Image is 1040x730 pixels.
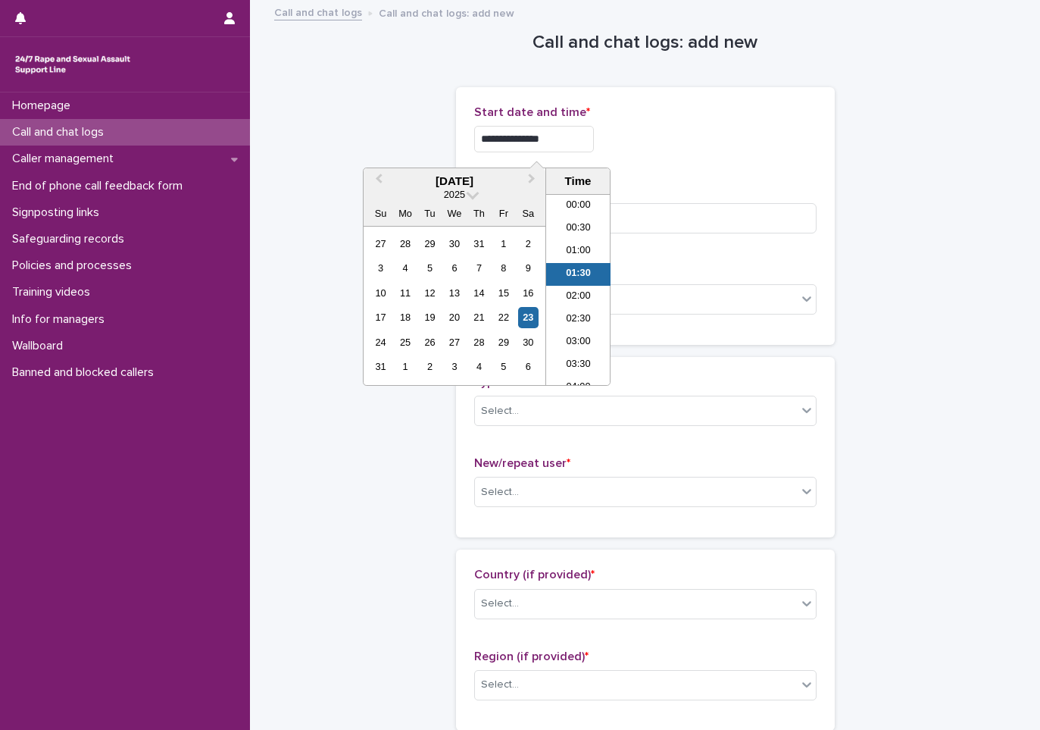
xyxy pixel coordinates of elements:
div: Choose Sunday, August 3rd, 2025 [370,258,391,278]
div: Choose Thursday, August 28th, 2025 [469,332,489,352]
div: Choose Thursday, August 7th, 2025 [469,258,489,278]
a: Call and chat logs [274,3,362,20]
li: 01:00 [546,240,611,263]
div: Choose Saturday, September 6th, 2025 [518,356,539,377]
div: Time [550,174,606,188]
li: 04:00 [546,377,611,399]
div: Choose Tuesday, August 26th, 2025 [420,332,440,352]
div: Choose Tuesday, September 2nd, 2025 [420,356,440,377]
div: Choose Wednesday, August 13th, 2025 [444,283,464,303]
p: Call and chat logs: add new [379,4,514,20]
div: Su [370,203,391,224]
button: Next Month [521,170,545,194]
p: Call and chat logs [6,125,116,139]
p: Training videos [6,285,102,299]
div: Select... [481,484,519,500]
div: Choose Saturday, August 30th, 2025 [518,332,539,352]
div: Choose Wednesday, August 6th, 2025 [444,258,464,278]
div: Choose Sunday, August 17th, 2025 [370,307,391,327]
li: 00:30 [546,218,611,240]
p: Homepage [6,99,83,113]
p: Policies and processes [6,258,144,273]
div: Choose Sunday, July 27th, 2025 [370,233,391,254]
div: Choose Saturday, August 16th, 2025 [518,283,539,303]
div: Choose Friday, August 15th, 2025 [493,283,514,303]
div: Choose Wednesday, August 27th, 2025 [444,332,464,352]
p: Banned and blocked callers [6,365,166,380]
div: Choose Friday, August 8th, 2025 [493,258,514,278]
div: Choose Friday, August 29th, 2025 [493,332,514,352]
li: 02:00 [546,286,611,309]
div: Select... [481,677,519,693]
div: Choose Friday, September 5th, 2025 [493,356,514,377]
span: Region (if provided) [474,650,589,663]
div: Choose Saturday, August 23rd, 2025 [518,307,539,327]
div: Mo [395,203,415,224]
li: 02:30 [546,309,611,331]
div: Choose Thursday, August 14th, 2025 [469,283,489,303]
div: Choose Sunday, August 31st, 2025 [370,356,391,377]
p: Caller management [6,152,126,166]
div: Choose Monday, August 4th, 2025 [395,258,415,278]
div: Choose Friday, August 22nd, 2025 [493,307,514,327]
span: 2025 [444,189,465,200]
div: [DATE] [364,174,545,188]
div: Choose Thursday, August 21st, 2025 [469,307,489,327]
div: Choose Tuesday, August 12th, 2025 [420,283,440,303]
button: Previous Month [365,170,389,194]
li: 03:30 [546,354,611,377]
div: Choose Monday, August 25th, 2025 [395,332,415,352]
div: Choose Thursday, September 4th, 2025 [469,356,489,377]
p: Signposting links [6,205,111,220]
div: Choose Thursday, July 31st, 2025 [469,233,489,254]
div: Fr [493,203,514,224]
div: Choose Saturday, August 9th, 2025 [518,258,539,278]
div: Choose Friday, August 1st, 2025 [493,233,514,254]
p: Wallboard [6,339,75,353]
div: month 2025-08 [368,231,540,379]
li: 00:00 [546,195,611,218]
span: Country (if provided) [474,569,595,581]
li: 03:00 [546,331,611,354]
p: Safeguarding records [6,232,136,246]
div: Choose Tuesday, July 29th, 2025 [420,233,440,254]
div: Choose Wednesday, September 3rd, 2025 [444,356,464,377]
span: Start date and time [474,106,590,118]
div: Choose Tuesday, August 19th, 2025 [420,307,440,327]
p: End of phone call feedback form [6,179,195,193]
span: New/repeat user [474,457,570,469]
div: Choose Monday, August 11th, 2025 [395,283,415,303]
div: We [444,203,464,224]
div: Choose Saturday, August 2nd, 2025 [518,233,539,254]
div: Th [469,203,489,224]
div: Choose Monday, July 28th, 2025 [395,233,415,254]
div: Choose Sunday, August 24th, 2025 [370,332,391,352]
img: rhQMoQhaT3yELyF149Cw [12,49,133,80]
li: 01:30 [546,263,611,286]
div: Sa [518,203,539,224]
div: Choose Tuesday, August 5th, 2025 [420,258,440,278]
div: Choose Sunday, August 10th, 2025 [370,283,391,303]
h1: Call and chat logs: add new [456,32,835,54]
div: Choose Monday, September 1st, 2025 [395,356,415,377]
div: Select... [481,403,519,419]
div: Choose Wednesday, August 20th, 2025 [444,307,464,327]
p: Info for managers [6,312,117,327]
div: Choose Wednesday, July 30th, 2025 [444,233,464,254]
div: Choose Monday, August 18th, 2025 [395,307,415,327]
div: Tu [420,203,440,224]
div: Select... [481,596,519,612]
